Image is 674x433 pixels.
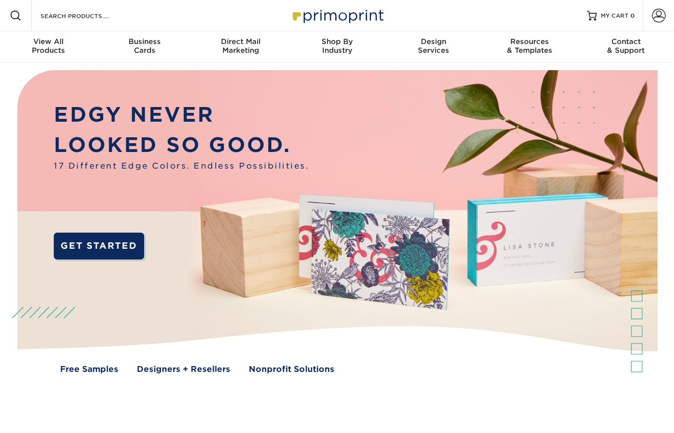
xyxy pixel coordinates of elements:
span: Shop By [289,37,385,46]
a: GET STARTED [54,233,144,259]
a: Nonprofit Solutions [249,363,334,375]
div: & Support [578,37,674,55]
span: Contact [578,37,674,46]
div: Industry [289,37,385,55]
span: Direct Mail [193,37,289,46]
p: LOOKED SO GOOD. [54,130,309,160]
div: Services [385,37,481,55]
a: Free Samples [60,363,118,375]
input: SEARCH PRODUCTS..... [40,10,135,22]
p: EDGY NEVER [54,99,309,130]
span: 17 Different Edge Colors. Endless Possibilities. [54,160,309,172]
div: & Templates [481,37,578,55]
a: Designers + Resellers [137,363,230,375]
a: Contact& Support [578,31,674,63]
a: Shop ByIndustry [289,31,385,63]
img: Primoprint [288,5,386,26]
a: DesignServices [385,31,481,63]
a: Direct MailMarketing [193,31,289,63]
div: Cards [96,37,193,55]
span: MY CART [601,12,629,20]
span: Design [385,37,481,46]
div: Marketing [193,37,289,55]
span: Business [96,37,193,46]
span: Resources [481,37,578,46]
a: Resources& Templates [481,31,578,63]
a: BusinessCards [96,31,193,63]
span: 0 [631,12,635,19]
